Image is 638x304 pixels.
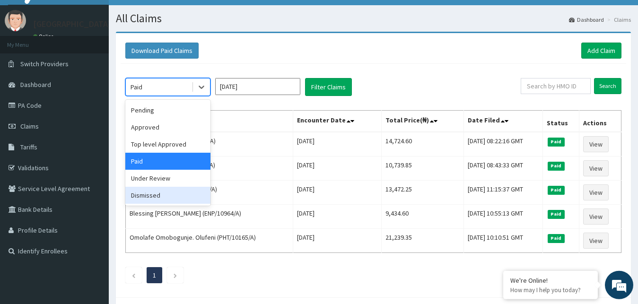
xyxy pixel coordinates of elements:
li: Claims [605,16,631,24]
th: Date Filed [463,111,542,132]
a: Dashboard [569,16,604,24]
td: [DATE] [293,156,382,181]
a: View [583,136,609,152]
td: [DATE] 08:22:16 GMT [463,132,542,156]
td: [DATE] [293,205,382,229]
td: [DATE] 11:15:37 GMT [463,181,542,205]
th: Status [543,111,579,132]
div: Top level Approved [125,136,210,153]
td: [DATE] [293,181,382,205]
a: Add Claim [581,43,621,59]
h1: All Claims [116,12,631,25]
td: 21,239.35 [382,229,463,253]
a: Page 1 is your current page [153,271,156,279]
th: Actions [579,111,621,132]
td: 14,724.60 [382,132,463,156]
span: Claims [20,122,39,130]
td: [DATE] [293,229,382,253]
span: Paid [548,186,565,194]
img: User Image [5,10,26,31]
span: Paid [548,162,565,170]
span: Paid [548,234,565,243]
span: Paid [548,210,565,218]
td: Blessing [PERSON_NAME] (ENP/10964/A) [126,205,293,229]
a: Online [33,33,56,40]
td: 9,434.60 [382,205,463,229]
a: View [583,208,609,225]
td: [DATE] 10:10:51 GMT [463,229,542,253]
button: Filter Claims [305,78,352,96]
span: We're online! [55,92,131,187]
a: Next page [173,271,177,279]
img: d_794563401_company_1708531726252_794563401 [17,47,38,71]
span: Dashboard [20,80,51,89]
span: Tariffs [20,143,37,151]
button: Download Paid Claims [125,43,199,59]
div: Pending [125,102,210,119]
span: Switch Providers [20,60,69,68]
input: Select Month and Year [215,78,300,95]
textarea: Type your message and hit 'Enter' [5,203,180,236]
div: Dismissed [125,187,210,204]
input: Search by HMO ID [521,78,591,94]
a: View [583,184,609,200]
div: Chat with us now [49,53,159,65]
a: View [583,233,609,249]
div: We're Online! [510,276,591,285]
td: [DATE] 08:43:33 GMT [463,156,542,181]
a: Previous page [131,271,136,279]
div: Paid [125,153,210,170]
td: Omolafe Omobogunje. Olufeni (PHT/10165/A) [126,229,293,253]
div: Approved [125,119,210,136]
p: How may I help you today? [510,286,591,294]
span: Paid [548,138,565,146]
td: [DATE] [293,132,382,156]
div: Minimize live chat window [155,5,178,27]
a: View [583,160,609,176]
p: [GEOGRAPHIC_DATA] [33,20,111,28]
div: Under Review [125,170,210,187]
td: [DATE] 10:55:13 GMT [463,205,542,229]
div: Paid [131,82,142,92]
td: 10,739.85 [382,156,463,181]
th: Encounter Date [293,111,382,132]
th: Total Price(₦) [382,111,463,132]
td: 13,472.25 [382,181,463,205]
input: Search [594,78,621,94]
